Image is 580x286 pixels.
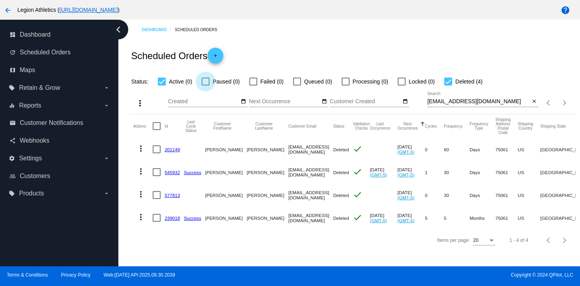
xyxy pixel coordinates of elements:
span: Webhooks [20,137,49,144]
mat-cell: 75061 [495,138,518,161]
mat-cell: 0 [425,138,444,161]
button: Change sorting for Frequency [444,124,462,128]
span: Deleted [333,170,349,175]
a: email Customer Notifications [9,117,110,129]
a: Success [184,170,201,175]
a: (GMT-5) [370,218,387,223]
span: Reports [19,102,41,109]
mat-cell: 30 [444,184,470,206]
mat-cell: US [518,161,540,184]
span: Active (0) [169,77,192,86]
span: Legion Athletics ( ) [17,7,120,13]
i: update [9,49,16,56]
mat-cell: US [518,138,540,161]
mat-icon: help [561,6,570,15]
mat-icon: check [353,190,362,199]
mat-cell: [DATE] [397,206,425,229]
button: Change sorting for FrequencyType [470,122,488,130]
i: arrow_drop_down [103,102,110,109]
mat-cell: [DATE] [397,161,425,184]
a: 201149 [165,147,180,152]
span: Copyright © 2024 QPilot, LLC [297,272,573,278]
span: Status: [131,78,148,85]
span: Processing (0) [353,77,388,86]
a: 545932 [165,170,180,175]
a: dashboard Dashboard [9,28,110,41]
mat-icon: more_vert [136,212,146,222]
i: share [9,137,16,144]
a: (GMT-5) [397,149,414,154]
div: Items per page: [437,238,470,243]
button: Change sorting for ShippingPostcode [495,117,511,135]
mat-cell: Days [470,184,495,206]
mat-cell: [DATE] [370,161,398,184]
mat-cell: [DATE] [397,138,425,161]
mat-cell: US [518,184,540,206]
a: (GMT-5) [397,218,414,223]
mat-cell: 30 [444,161,470,184]
mat-cell: [PERSON_NAME] [247,161,288,184]
mat-icon: check [353,144,362,154]
mat-cell: 5 [444,206,470,229]
i: settings [9,155,15,162]
mat-header-cell: Actions [133,114,153,138]
a: share Webhooks [9,134,110,147]
mat-cell: [PERSON_NAME] [205,206,247,229]
span: Paused (0) [213,77,239,86]
mat-cell: [PERSON_NAME] [205,184,247,206]
mat-icon: add [211,53,220,62]
button: Change sorting for CustomerFirstName [205,122,239,130]
span: 20 [473,238,478,243]
a: Terms & Conditions [7,272,48,278]
mat-icon: date_range [241,98,246,105]
span: Queued (0) [304,77,332,86]
i: local_offer [9,190,15,197]
mat-cell: Days [470,138,495,161]
i: chevron_left [112,23,125,36]
span: Maps [20,67,35,74]
input: Search [427,98,530,105]
span: Deleted [333,193,349,198]
span: Deleted [333,147,349,152]
mat-cell: [DATE] [397,184,425,206]
button: Change sorting for CustomerLastName [247,122,281,130]
a: Scheduled Orders [175,24,224,36]
mat-cell: 75061 [495,184,518,206]
button: Next page [557,232,573,248]
mat-cell: Days [470,161,495,184]
mat-cell: [DATE] [370,206,398,229]
span: Retain & Grow [19,84,60,91]
button: Change sorting for Status [333,124,344,128]
mat-cell: [EMAIL_ADDRESS][DOMAIN_NAME] [288,206,333,229]
input: Customer Created [330,98,401,105]
mat-cell: 5 [425,206,444,229]
a: Privacy Policy [61,272,91,278]
button: Change sorting for LastProcessingCycleId [184,120,198,133]
mat-icon: check [353,213,362,222]
button: Change sorting for ShippingState [540,124,566,128]
mat-cell: 75061 [495,206,518,229]
i: email [9,120,16,126]
mat-cell: Months [470,206,495,229]
span: Deleted (4) [455,77,483,86]
span: Failed (0) [260,77,284,86]
button: Change sorting for LastOccurrenceUtc [370,122,391,130]
mat-icon: date_range [402,98,408,105]
button: Change sorting for NextOccurrenceUtc [397,122,418,130]
input: Created [168,98,239,105]
a: Success [184,215,201,221]
h2: Scheduled Orders [131,48,223,63]
mat-icon: check [353,167,362,176]
mat-cell: [EMAIL_ADDRESS][DOMAIN_NAME] [288,161,333,184]
button: Previous page [541,232,557,248]
input: Next Occurrence [249,98,320,105]
i: map [9,67,16,73]
a: update Scheduled Orders [9,46,110,59]
button: Change sorting for CustomerEmail [288,124,316,128]
i: equalizer [9,102,15,109]
mat-cell: [EMAIL_ADDRESS][DOMAIN_NAME] [288,138,333,161]
mat-cell: 75061 [495,161,518,184]
a: (GMT-5) [370,172,387,177]
span: Settings [19,155,42,162]
span: Products [19,190,44,197]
